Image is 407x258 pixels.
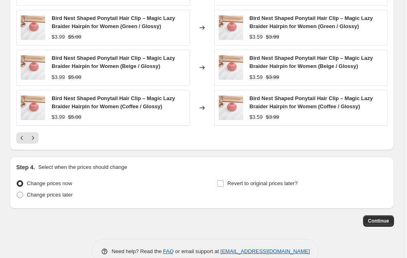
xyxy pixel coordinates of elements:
span: Bird Nest Shaped Ponytail Hair Clip – Magic Lazy Braider Hairpin for Women (Green / Glossy) [52,15,175,29]
span: Bird Nest Shaped Ponytail Hair Clip – Magic Lazy Braider Hairpin for Women (Green / Glossy) [250,15,373,29]
strike: $5.00 [68,113,82,121]
span: Change prices now [27,180,72,186]
div: $3.99 [52,73,65,81]
div: $3.99 [52,113,65,121]
strike: $5.00 [68,73,82,81]
span: or email support at [174,248,220,254]
a: [EMAIL_ADDRESS][DOMAIN_NAME] [220,248,310,254]
span: Bird Nest Shaped Ponytail Hair Clip – Magic Lazy Braider Hairpin for Women (Beige / Glossy) [52,55,175,69]
div: $3.59 [250,33,263,41]
img: 41a579b989514fd4971f94652f855fb3_80x.jpg [21,96,45,120]
span: Bird Nest Shaped Ponytail Hair Clip – Magic Lazy Braider Hairpin for Women (Coffee / Glossy) [52,95,175,109]
span: Change prices later [27,192,73,198]
button: Continue [363,215,394,227]
img: 41a579b989514fd4971f94652f855fb3_80x.jpg [219,15,243,40]
h2: Step 4. [16,163,35,171]
strike: $3.99 [266,33,279,41]
div: $3.59 [250,73,263,81]
div: $3.59 [250,113,263,121]
div: $3.99 [52,33,65,41]
img: 41a579b989514fd4971f94652f855fb3_80x.jpg [21,55,45,80]
strike: $3.99 [266,73,279,81]
strike: $3.99 [266,113,279,121]
span: Need help? Read the [112,248,163,254]
button: Next [27,132,39,144]
button: Previous [16,132,28,144]
img: 41a579b989514fd4971f94652f855fb3_80x.jpg [21,15,45,40]
nav: Pagination [16,132,39,144]
img: 41a579b989514fd4971f94652f855fb3_80x.jpg [219,96,243,120]
img: 41a579b989514fd4971f94652f855fb3_80x.jpg [219,55,243,80]
a: FAQ [163,248,174,254]
span: Continue [368,218,389,224]
p: Select when the prices should change [38,163,127,171]
strike: $5.00 [68,33,82,41]
span: Bird Nest Shaped Ponytail Hair Clip – Magic Lazy Braider Hairpin for Women (Beige / Glossy) [250,55,373,69]
span: Bird Nest Shaped Ponytail Hair Clip – Magic Lazy Braider Hairpin for Women (Coffee / Glossy) [250,95,373,109]
span: Revert to original prices later? [227,180,298,186]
